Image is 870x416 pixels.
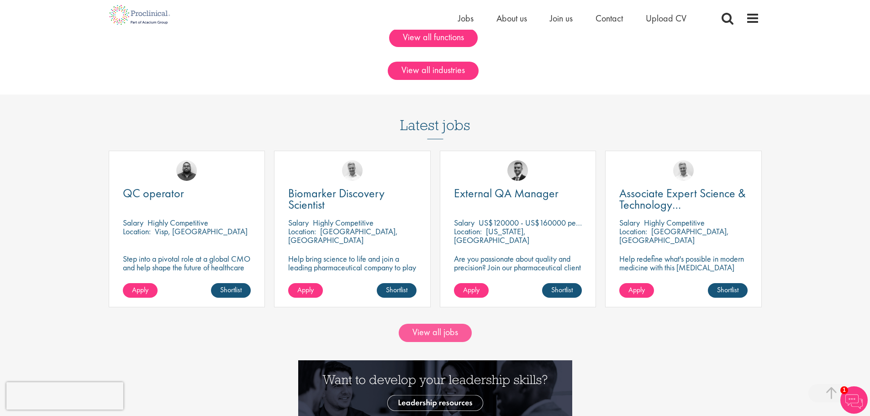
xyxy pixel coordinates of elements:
[454,188,582,199] a: External QA Manager
[148,217,208,228] p: Highly Competitive
[211,283,251,298] a: Shortlist
[388,62,479,80] a: View all industries
[619,226,647,237] span: Location:
[619,185,746,224] span: Associate Expert Science & Technology ([MEDICAL_DATA])
[619,283,654,298] a: Apply
[123,185,184,201] span: QC operator
[123,226,151,237] span: Location:
[596,12,623,24] a: Contact
[297,285,314,295] span: Apply
[155,226,248,237] p: Visp, [GEOGRAPHIC_DATA]
[313,217,374,228] p: Highly Competitive
[708,283,748,298] a: Shortlist
[288,185,385,212] span: Biomarker Discovery Scientist
[399,324,472,342] a: View all jobs
[542,283,582,298] a: Shortlist
[463,285,480,295] span: Apply
[400,95,470,139] h3: Latest jobs
[840,386,868,414] img: Chatbot
[454,254,582,289] p: Are you passionate about quality and precision? Join our pharmaceutical client and help ensure to...
[342,160,363,181] img: Joshua Bye
[454,185,559,201] span: External QA Manager
[646,12,686,24] a: Upload CV
[288,254,417,298] p: Help bring science to life and join a leading pharmaceutical company to play a key role in delive...
[840,386,848,394] span: 1
[454,226,482,237] span: Location:
[123,254,251,280] p: Step into a pivotal role at a global CMO and help shape the future of healthcare manufacturing.
[479,217,601,228] p: US$120000 - US$160000 per annum
[619,254,748,280] p: Help redefine what's possible in modern medicine with this [MEDICAL_DATA] Associate Expert Scienc...
[644,217,705,228] p: Highly Competitive
[123,283,158,298] a: Apply
[628,285,645,295] span: Apply
[288,188,417,211] a: Biomarker Discovery Scientist
[123,188,251,199] a: QC operator
[132,285,148,295] span: Apply
[298,384,572,393] a: Want to develop your leadership skills? See our Leadership Resources
[619,217,640,228] span: Salary
[619,226,729,245] p: [GEOGRAPHIC_DATA], [GEOGRAPHIC_DATA]
[454,283,489,298] a: Apply
[619,188,748,211] a: Associate Expert Science & Technology ([MEDICAL_DATA])
[673,160,694,181] img: Joshua Bye
[454,226,529,245] p: [US_STATE], [GEOGRAPHIC_DATA]
[176,160,197,181] img: Ashley Bennett
[458,12,474,24] a: Jobs
[288,283,323,298] a: Apply
[377,283,417,298] a: Shortlist
[496,12,527,24] a: About us
[288,217,309,228] span: Salary
[288,226,398,245] p: [GEOGRAPHIC_DATA], [GEOGRAPHIC_DATA]
[123,217,143,228] span: Salary
[550,12,573,24] a: Join us
[507,160,528,181] img: Alex Bill
[389,29,478,47] a: View all functions
[288,226,316,237] span: Location:
[6,382,123,410] iframe: reCAPTCHA
[454,217,475,228] span: Salary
